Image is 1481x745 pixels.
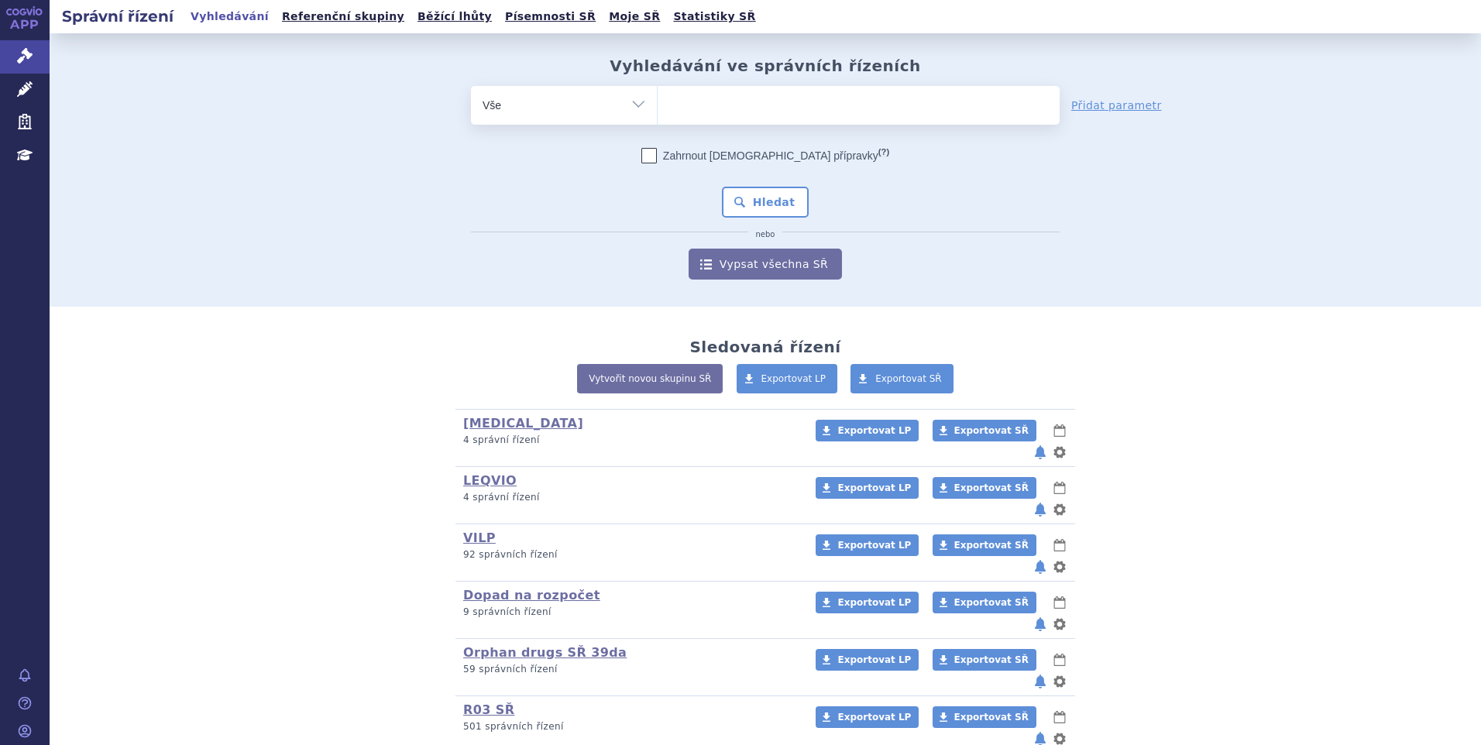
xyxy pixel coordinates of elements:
[761,373,826,384] span: Exportovat LP
[737,364,838,393] a: Exportovat LP
[1071,98,1162,113] a: Přidat parametr
[816,592,919,613] a: Exportovat LP
[50,5,186,27] h2: Správní řízení
[1052,479,1067,497] button: lhůty
[1052,421,1067,440] button: lhůty
[1033,500,1048,519] button: notifikace
[463,720,795,733] p: 501 správních řízení
[933,477,1036,499] a: Exportovat SŘ
[463,548,795,561] p: 92 správních řízení
[933,534,1036,556] a: Exportovat SŘ
[1052,558,1067,576] button: nastavení
[933,592,1036,613] a: Exportovat SŘ
[1052,672,1067,691] button: nastavení
[610,57,921,75] h2: Vyhledávání ve správních řízeních
[816,706,919,728] a: Exportovat LP
[1052,593,1067,612] button: lhůty
[463,434,795,447] p: 4 správní řízení
[933,649,1036,671] a: Exportovat SŘ
[837,425,911,436] span: Exportovat LP
[837,540,911,551] span: Exportovat LP
[933,420,1036,441] a: Exportovat SŘ
[954,712,1029,723] span: Exportovat SŘ
[413,6,497,27] a: Běžící lhůty
[1052,651,1067,669] button: lhůty
[604,6,665,27] a: Moje SŘ
[816,477,919,499] a: Exportovat LP
[816,649,919,671] a: Exportovat LP
[1052,500,1067,519] button: nastavení
[1052,443,1067,462] button: nastavení
[463,702,514,717] a: R03 SŘ
[463,606,795,619] p: 9 správních řízení
[463,663,795,676] p: 59 správních řízení
[954,540,1029,551] span: Exportovat SŘ
[500,6,600,27] a: Písemnosti SŘ
[954,482,1029,493] span: Exportovat SŘ
[878,147,889,157] abbr: (?)
[1033,672,1048,691] button: notifikace
[816,420,919,441] a: Exportovat LP
[954,597,1029,608] span: Exportovat SŘ
[850,364,954,393] a: Exportovat SŘ
[463,491,795,504] p: 4 správní řízení
[463,530,496,545] a: VILP
[816,534,919,556] a: Exportovat LP
[463,473,517,488] a: LEQVIO
[954,425,1029,436] span: Exportovat SŘ
[722,187,809,218] button: Hledat
[837,482,911,493] span: Exportovat LP
[186,6,273,27] a: Vyhledávání
[689,338,840,356] h2: Sledovaná řízení
[875,373,942,384] span: Exportovat SŘ
[1052,708,1067,726] button: lhůty
[463,588,600,603] a: Dopad na rozpočet
[837,712,911,723] span: Exportovat LP
[577,364,723,393] a: Vytvořit novou skupinu SŘ
[1052,615,1067,633] button: nastavení
[463,416,583,431] a: [MEDICAL_DATA]
[277,6,409,27] a: Referenční skupiny
[933,706,1036,728] a: Exportovat SŘ
[1033,615,1048,633] button: notifikace
[641,148,889,163] label: Zahrnout [DEMOGRAPHIC_DATA] přípravky
[668,6,760,27] a: Statistiky SŘ
[689,249,842,280] a: Vypsat všechna SŘ
[1052,536,1067,554] button: lhůty
[837,597,911,608] span: Exportovat LP
[837,654,911,665] span: Exportovat LP
[1033,443,1048,462] button: notifikace
[954,654,1029,665] span: Exportovat SŘ
[748,230,783,239] i: nebo
[463,645,627,660] a: Orphan drugs SŘ 39da
[1033,558,1048,576] button: notifikace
